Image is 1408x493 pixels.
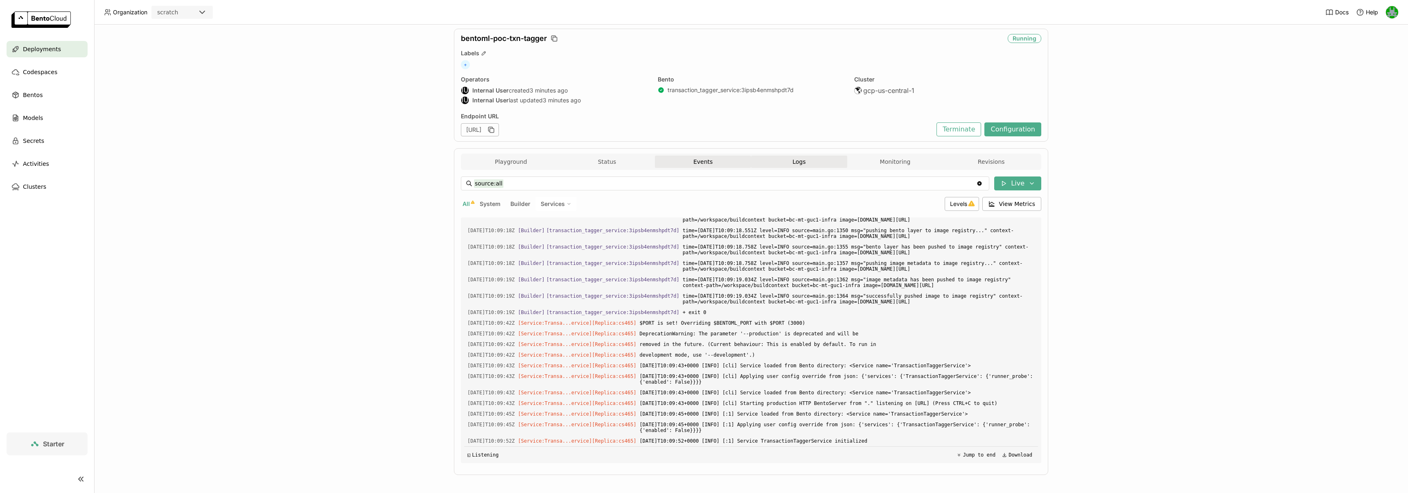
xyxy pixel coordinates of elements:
span: 3 minutes ago [543,97,581,104]
span: [Builder] [518,293,545,299]
span: [transaction_tagger_service:3ipsb4enmshpdt7d] [546,310,679,315]
span: [Service:Transa...ervice] [518,390,592,396]
div: [URL] [461,123,499,136]
span: [Builder] [518,277,545,283]
span: System [480,200,501,207]
span: Deployments [23,44,61,54]
span: time=[DATE]T10:09:18.758Z level=INFO source=main.go:1357 msg="pushing image metadata to image reg... [683,259,1035,274]
a: Codespaces [7,64,88,80]
button: Status [559,156,655,168]
span: View Metrics [999,200,1036,208]
div: Cluster [854,76,1041,83]
span: [Replica:cs465] [592,341,636,347]
a: Activities [7,156,88,172]
span: Docs [1335,9,1349,16]
div: Running [1008,34,1041,43]
span: [Replica:cs465] [592,352,636,358]
span: gcp-us-central-1 [863,86,914,95]
span: [Replica:cs465] [592,363,636,369]
img: Sean Hickey [1386,6,1398,18]
a: Docs [1325,8,1349,16]
button: Playground [463,156,559,168]
span: 2025-09-09T10:09:45.167Z [467,420,515,429]
span: removed in the future. (Current behaviour: This is enabled by default. To run in [640,340,1035,349]
span: 2025-09-09T10:09:43.420Z [467,361,515,370]
button: Terminate [936,122,981,136]
div: Labels [461,50,1041,57]
span: [transaction_tagger_service:3ipsb4enmshpdt7d] [546,293,679,299]
span: 2025-09-09T10:09:43.706Z [467,399,515,408]
span: [Replica:cs465] [592,400,636,406]
span: 2025-09-09T10:09:45.118Z [467,409,515,418]
a: Deployments [7,41,88,57]
span: [Builder] [518,244,545,250]
div: scratch [157,8,178,16]
div: IU [461,87,469,94]
span: 2025-09-09T10:09:19.034Z [467,275,515,284]
div: Services [535,197,577,211]
button: All [461,199,472,209]
span: Secrets [23,136,44,146]
span: [Service:Transa...ervice] [518,331,592,337]
span: 2025-09-09T10:09:42.570Z [467,351,515,360]
strong: Internal User [472,87,509,94]
span: [DATE]T10:09:52+0000 [INFO] [:1] Service TransactionTaggerService initialized [640,436,1035,446]
div: last updated [461,96,648,104]
span: [Replica:cs465] [592,422,636,427]
button: Live [994,176,1041,190]
a: Starter [7,432,88,455]
span: bentoml-poc-txn-tagger [461,34,547,43]
span: Clusters [23,182,46,192]
span: [Builder] [518,310,545,315]
button: Events [655,156,751,168]
div: created [461,86,648,95]
span: time=[DATE]T10:09:19.034Z level=INFO source=main.go:1364 msg="successfully pushed image to image ... [683,292,1035,306]
input: Selected scratch. [179,9,180,17]
span: 2025-09-09T10:09:18.758Z [467,242,515,251]
button: Revisions [943,156,1039,168]
span: 2025-09-09T10:09:18.552Z [467,226,515,235]
span: [Replica:cs465] [592,438,636,444]
button: Builder [509,199,532,209]
span: [Service:Transa...ervice] [518,400,592,406]
a: Bentos [7,87,88,103]
span: 2025-09-09T10:09:18.758Z [467,259,515,268]
span: [Service:Transa...ervice] [518,341,592,347]
button: View Metrics [982,197,1042,211]
span: 2025-09-09T10:09:19.034Z [467,292,515,301]
span: development mode, use '--development'.) [640,351,1035,360]
span: 2025-09-09T10:09:52.630Z [467,436,515,446]
span: 3 minutes ago [530,87,568,94]
input: Search [474,177,976,190]
strong: Internal User [472,97,509,104]
span: Codespaces [23,67,57,77]
span: [transaction_tagger_service:3ipsb4enmshpdt7d] [546,228,679,233]
div: Levels [945,197,979,211]
span: 2025-09-09T10:09:42.570Z [467,329,515,338]
span: [Builder] [518,260,545,266]
span: [Replica:cs465] [592,390,636,396]
span: [Replica:cs465] [592,320,636,326]
span: [Service:Transa...ervice] [518,352,592,358]
span: Organization [113,9,147,16]
span: $PORT is set! Overriding $BENTOML_PORT with $PORT (3000) [640,319,1035,328]
span: 2025-09-09T10:09:19.037Z [467,308,515,317]
a: Clusters [7,179,88,195]
a: Models [7,110,88,126]
span: [Service:Transa...ervice] [518,411,592,417]
span: [transaction_tagger_service:3ipsb4enmshpdt7d] [546,277,679,283]
span: [DATE]T10:09:45+0000 [INFO] [:1] Applying user config override from json: {'services': {'Transact... [640,420,1035,435]
button: Download [1000,450,1035,460]
div: Help [1356,8,1378,16]
span: Models [23,113,43,123]
span: Logs [792,158,806,165]
button: Monitoring [847,156,943,168]
span: DeprecationWarning: The parameter '--production' is deprecated and will be [640,329,1035,338]
span: 2025-09-09T10:09:43.483Z [467,388,515,397]
div: Listening [467,452,499,458]
span: [Replica:cs465] [592,331,636,337]
span: Bentos [23,90,43,100]
span: 2025-09-09T10:09:43.462Z [467,372,515,381]
span: [transaction_tagger_service:3ipsb4enmshpdt7d] [546,260,679,266]
span: [DATE]T10:09:45+0000 [INFO] [:1] Service loaded from Bento directory: <Service name='TransactionT... [640,409,1035,418]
